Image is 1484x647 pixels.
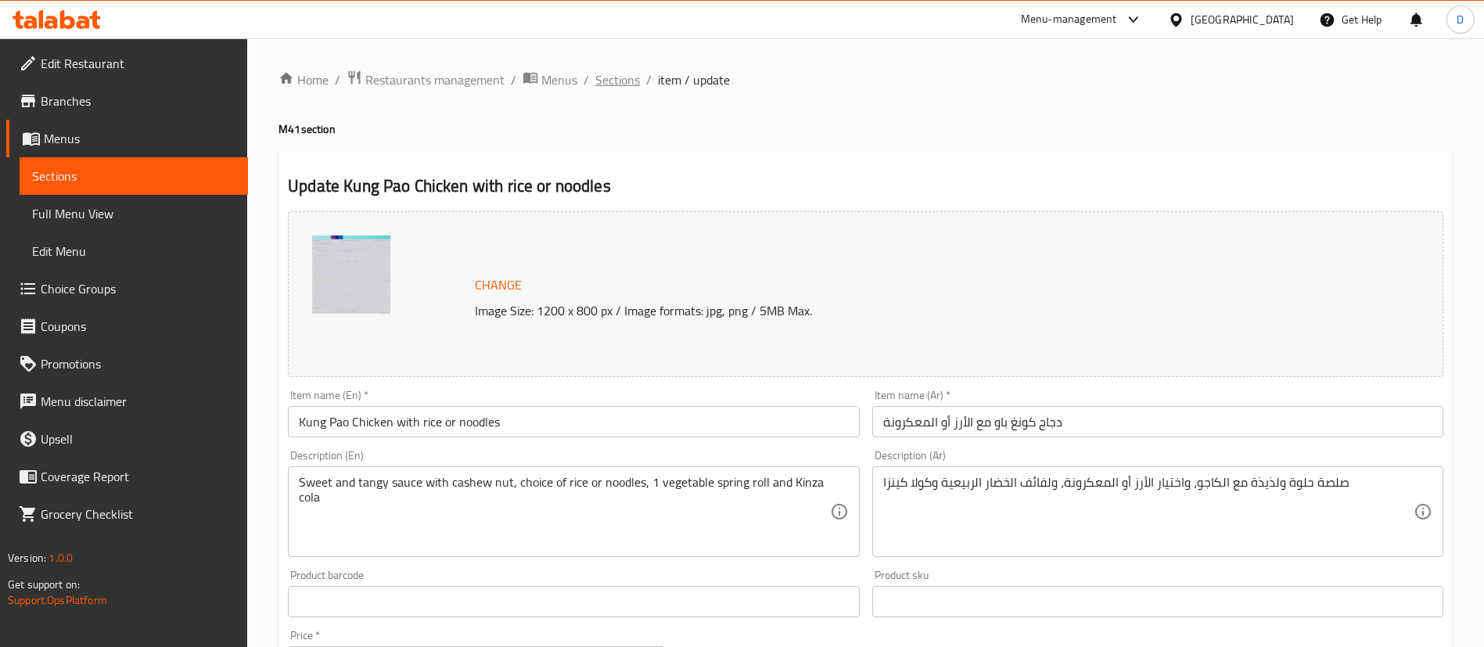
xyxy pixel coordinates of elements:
li: / [335,70,340,89]
input: Enter name En [288,406,859,437]
span: Sections [32,167,235,185]
a: Edit Menu [20,232,248,270]
span: Full Menu View [32,204,235,223]
li: / [584,70,589,89]
a: Edit Restaurant [6,45,248,82]
button: Change [469,269,528,301]
a: Menu disclaimer [6,383,248,420]
span: Edit Menu [32,242,235,261]
div: Menu-management [1021,10,1117,29]
a: Support.OpsPlatform [8,590,107,610]
a: Sections [595,70,640,89]
nav: breadcrumb [278,70,1453,90]
textarea: Sweet and tangy sauce with cashew nut, choice of rice or noodles, 1 vegetable spring roll and Kin... [299,475,829,549]
span: Upsell [41,430,235,448]
img: image_3638952525690042560.png [312,235,390,314]
a: Grocery Checklist [6,495,248,533]
input: Enter name Ar [872,406,1443,437]
span: Menus [541,70,577,89]
a: Choice Groups [6,270,248,307]
span: Choice Groups [41,279,235,298]
span: Grocery Checklist [41,505,235,523]
a: Home [278,70,329,89]
span: D [1457,11,1464,28]
a: Coupons [6,307,248,345]
input: Please enter product barcode [288,586,859,617]
input: Please enter product sku [872,586,1443,617]
a: Upsell [6,420,248,458]
div: [GEOGRAPHIC_DATA] [1191,11,1294,28]
span: Branches [41,92,235,110]
a: Coverage Report [6,458,248,495]
span: Change [475,274,522,297]
h2: Update Kung Pao Chicken with rice or noodles [288,174,1443,198]
span: Coverage Report [41,467,235,486]
a: Restaurants management [347,70,505,90]
span: Menus [44,129,235,148]
a: Promotions [6,345,248,383]
h4: M41 section [278,121,1453,137]
span: Coupons [41,317,235,336]
span: Version: [8,548,46,568]
li: / [646,70,652,89]
textarea: صلصة حلوة ولذيذة مع الكاجو، واختيار الأرز أو المعكرونة، ولفائف الخضار الربيعية وكولا كينزا [883,475,1414,549]
a: Sections [20,157,248,195]
a: Branches [6,82,248,120]
li: / [511,70,516,89]
span: Restaurants management [365,70,505,89]
a: Full Menu View [20,195,248,232]
span: Edit Restaurant [41,54,235,73]
span: Get support on: [8,574,80,595]
a: Menus [6,120,248,157]
span: Promotions [41,354,235,373]
span: item / update [658,70,730,89]
span: Menu disclaimer [41,392,235,411]
p: Image Size: 1200 x 800 px / Image formats: jpg, png / 5MB Max. [469,301,1299,320]
span: 1.0.0 [49,548,73,568]
a: Menus [523,70,577,90]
